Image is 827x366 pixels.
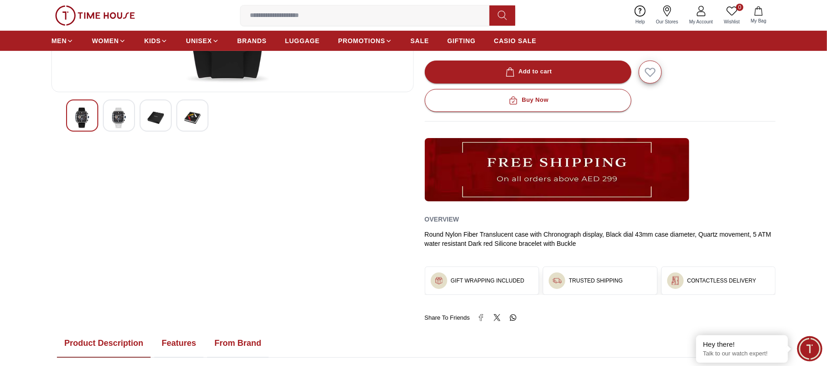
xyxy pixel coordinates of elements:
[237,36,267,45] span: BRANDS
[51,33,73,49] a: MEN
[671,276,680,285] img: ...
[651,4,684,27] a: Our Stores
[494,33,537,49] a: CASIO SALE
[653,18,682,25] span: Our Stores
[92,33,126,49] a: WOMEN
[74,107,90,128] img: POLICE Men's Chronograph Black Dial Watch - PEWGO0052402-SET
[447,33,476,49] a: GIFTING
[447,36,476,45] span: GIFTING
[154,329,203,358] button: Features
[411,36,429,45] span: SALE
[338,33,392,49] a: PROMOTIONS
[411,33,429,49] a: SALE
[687,277,756,284] h3: CONTACTLESS DELIVERY
[237,33,267,49] a: BRANDS
[186,33,219,49] a: UNISEX
[51,36,67,45] span: MEN
[719,4,745,27] a: 0Wishlist
[186,36,212,45] span: UNISEX
[144,33,168,49] a: KIDS
[285,36,320,45] span: LUGGAGE
[507,95,548,105] div: Buy Now
[57,329,151,358] button: Product Description
[207,329,269,358] button: From Brand
[425,230,776,248] div: Round Nylon Fiber Translucent case with Chronograph display, Black dial 43mm case diameter, Quart...
[745,5,772,26] button: My Bag
[569,277,623,284] h3: TRUSTED SHIPPING
[720,18,743,25] span: Wishlist
[184,107,201,128] img: POLICE Men's Chronograph Black Dial Watch - PEWGO0052402-SET
[338,36,385,45] span: PROMOTIONS
[552,276,562,285] img: ...
[686,18,717,25] span: My Account
[703,340,781,349] div: Hey there!
[147,107,164,128] img: POLICE Men's Chronograph Black Dial Watch - PEWGO0052402-SET
[144,36,161,45] span: KIDS
[797,336,822,361] div: Chat Widget
[425,138,689,201] img: ...
[630,4,651,27] a: Help
[434,276,444,285] img: ...
[55,6,135,26] img: ...
[736,4,743,11] span: 0
[425,61,631,83] button: Add to cart
[92,36,119,45] span: WOMEN
[425,212,459,226] h2: Overview
[111,107,127,128] img: POLICE Men's Chronograph Black Dial Watch - PEWGO0052402-SET
[632,18,649,25] span: Help
[451,277,524,284] h3: GIFT WRAPPING INCLUDED
[285,33,320,49] a: LUGGAGE
[747,17,770,24] span: My Bag
[504,67,552,77] div: Add to cart
[703,350,781,358] p: Talk to our watch expert!
[494,36,537,45] span: CASIO SALE
[425,313,470,322] span: Share To Friends
[425,89,631,112] button: Buy Now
